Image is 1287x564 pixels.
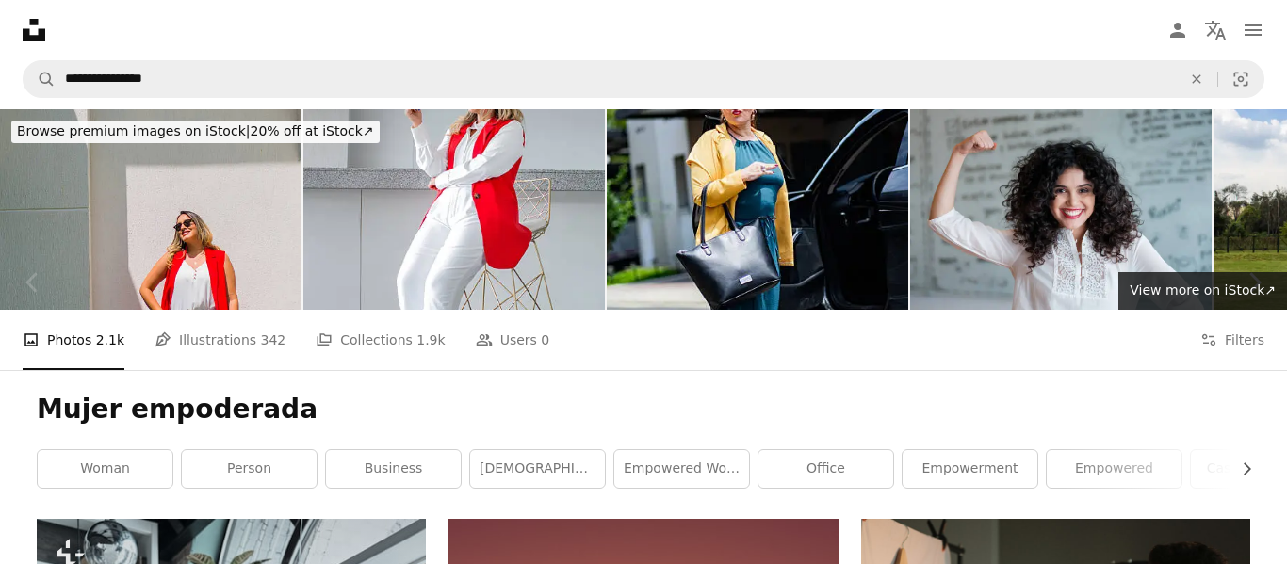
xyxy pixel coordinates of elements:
[182,450,317,488] a: person
[23,19,45,41] a: Home — Unsplash
[1159,11,1197,49] a: Log in / Sign up
[1047,450,1181,488] a: empowered
[1234,11,1272,49] button: Menu
[910,109,1212,310] img: Playful young woman raising her fist and smiling at camera
[17,123,250,138] span: Browse premium images on iStock |
[541,330,549,350] span: 0
[37,393,1250,427] h1: Mujer empoderada
[476,310,550,370] a: Users 0
[24,61,56,97] button: Search Unsplash
[155,310,285,370] a: Illustrations 342
[261,330,286,350] span: 342
[1230,450,1250,488] button: scroll list to the right
[303,109,605,310] img: Smiling confident woman in red and white attire sitting on modern stool.
[17,123,374,138] span: 20% off at iStock ↗
[1130,282,1276,298] span: View more on iStock ↗
[326,450,461,488] a: business
[903,450,1037,488] a: empowerment
[1118,272,1287,310] a: View more on iStock↗
[1221,192,1287,373] a: Next
[614,450,749,488] a: empowered woman
[1200,310,1264,370] button: Filters
[1197,11,1234,49] button: Language
[1218,61,1263,97] button: Visual search
[38,450,172,488] a: woman
[23,60,1264,98] form: Find visuals sitewide
[416,330,445,350] span: 1.9k
[316,310,445,370] a: Collections 1.9k
[758,450,893,488] a: office
[1176,61,1217,97] button: Clear
[607,109,908,310] img: Stylish woman with black handbag posing with attitude next to her car.
[470,450,605,488] a: [DEMOGRAPHIC_DATA]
